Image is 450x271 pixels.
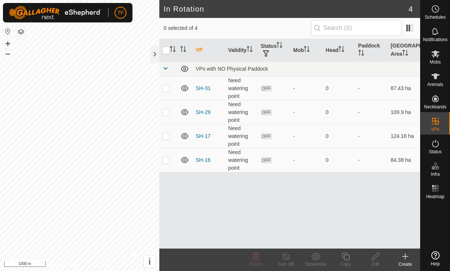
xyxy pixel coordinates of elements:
[301,261,331,268] div: Show/Hide
[409,3,413,15] span: 4
[311,20,401,36] input: Search (S)
[431,127,439,132] span: VPs
[3,49,12,58] button: –
[144,255,156,268] button: i
[193,39,225,62] th: VP
[164,4,409,13] h2: In Rotation
[355,100,388,124] td: -
[196,85,211,91] a: SH-31
[293,108,320,116] div: -
[50,261,78,268] a: Privacy Policy
[390,261,420,268] div: Create
[424,105,446,109] span: Neckbands
[423,37,447,42] span: Notifications
[16,27,25,36] button: Map Layers
[293,156,320,164] div: -
[421,248,450,269] a: Help
[290,39,323,62] th: Mob
[293,84,320,92] div: -
[355,39,388,62] th: Paddock
[258,39,290,62] th: Status
[87,261,109,268] a: Contact Us
[323,39,355,62] th: Head
[117,9,124,17] span: TF
[430,60,441,64] span: Mobs
[196,66,417,72] div: VPs with NO Physical Paddock
[196,157,211,163] a: SH-16
[225,124,258,148] td: Need watering point
[426,194,444,199] span: Heatmap
[388,124,420,148] td: 124.18 ha
[9,6,102,19] img: Gallagher Logo
[388,100,420,124] td: 109.9 ha
[3,39,12,48] button: +
[388,39,420,62] th: [GEOGRAPHIC_DATA] Area
[338,47,344,53] p-sorticon: Activate to sort
[225,39,258,62] th: Validity
[360,261,390,268] div: Edit
[149,256,151,267] span: i
[431,172,440,176] span: Infra
[271,261,301,268] div: Turn Off
[355,148,388,172] td: -
[196,109,211,115] a: SH-29
[323,148,355,172] td: 0
[225,100,258,124] td: Need watering point
[402,51,408,57] p-sorticon: Activate to sort
[331,261,360,268] div: Copy
[431,262,440,266] span: Help
[323,76,355,100] td: 0
[247,47,253,53] p-sorticon: Activate to sort
[250,262,263,267] span: Delete
[180,47,186,53] p-sorticon: Activate to sort
[170,47,176,53] p-sorticon: Activate to sort
[3,27,12,36] button: Reset Map
[323,100,355,124] td: 0
[196,133,211,139] a: SH-17
[225,76,258,100] td: Need watering point
[388,148,420,172] td: 84.38 ha
[261,133,272,139] span: OFF
[358,51,364,57] p-sorticon: Activate to sort
[429,150,441,154] span: Status
[293,132,320,140] div: -
[427,82,443,87] span: Animals
[261,157,272,163] span: OFF
[323,124,355,148] td: 0
[355,76,388,100] td: -
[261,109,272,116] span: OFF
[276,43,282,49] p-sorticon: Activate to sort
[355,124,388,148] td: -
[425,15,446,19] span: Schedules
[261,85,272,92] span: OFF
[304,47,310,53] p-sorticon: Activate to sort
[225,148,258,172] td: Need watering point
[388,76,420,100] td: 87.43 ha
[164,24,311,32] span: 0 selected of 4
